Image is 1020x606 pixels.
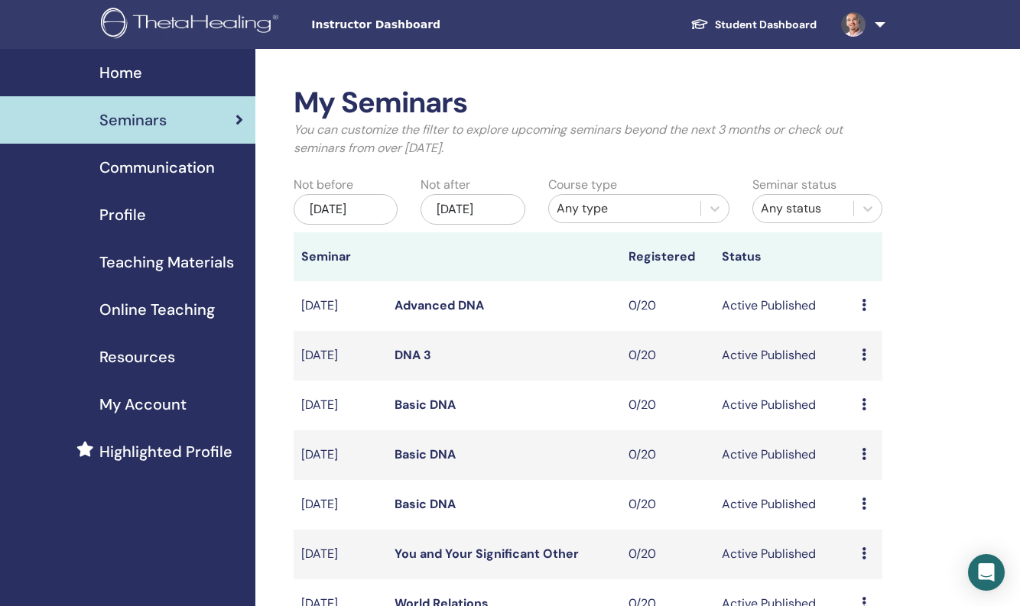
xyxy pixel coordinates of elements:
[99,251,234,274] span: Teaching Materials
[99,109,167,131] span: Seminars
[99,156,215,179] span: Communication
[395,397,456,413] a: Basic DNA
[621,480,714,530] td: 0/20
[294,331,387,381] td: [DATE]
[395,446,456,462] a: Basic DNA
[421,176,470,194] label: Not after
[294,530,387,579] td: [DATE]
[311,17,541,33] span: Instructor Dashboard
[557,199,693,218] div: Any type
[294,480,387,530] td: [DATE]
[714,232,854,281] th: Status
[761,199,846,218] div: Any status
[621,331,714,381] td: 0/20
[968,554,1005,591] div: Open Intercom Messenger
[294,86,883,121] h2: My Seminars
[714,530,854,579] td: Active Published
[678,11,829,39] a: Student Dashboard
[714,430,854,480] td: Active Published
[421,194,525,225] div: [DATE]
[395,347,431,363] a: DNA 3
[752,176,836,194] label: Seminar status
[548,176,617,194] label: Course type
[714,480,854,530] td: Active Published
[621,381,714,430] td: 0/20
[841,12,866,37] img: default.jpg
[621,281,714,331] td: 0/20
[101,8,284,42] img: logo.png
[294,194,398,225] div: [DATE]
[395,496,456,512] a: Basic DNA
[99,345,175,368] span: Resources
[99,61,142,84] span: Home
[690,18,709,31] img: graduation-cap-white.svg
[294,430,387,480] td: [DATE]
[621,430,714,480] td: 0/20
[294,281,387,331] td: [DATE]
[99,298,215,321] span: Online Teaching
[395,546,579,562] a: You and Your Significant Other
[621,232,714,281] th: Registered
[714,381,854,430] td: Active Published
[294,176,353,194] label: Not before
[294,121,883,157] p: You can customize the filter to explore upcoming seminars beyond the next 3 months or check out s...
[294,381,387,430] td: [DATE]
[714,331,854,381] td: Active Published
[294,232,387,281] th: Seminar
[99,440,232,463] span: Highlighted Profile
[714,281,854,331] td: Active Published
[99,203,146,226] span: Profile
[621,530,714,579] td: 0/20
[99,393,187,416] span: My Account
[395,297,484,313] a: Advanced DNA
